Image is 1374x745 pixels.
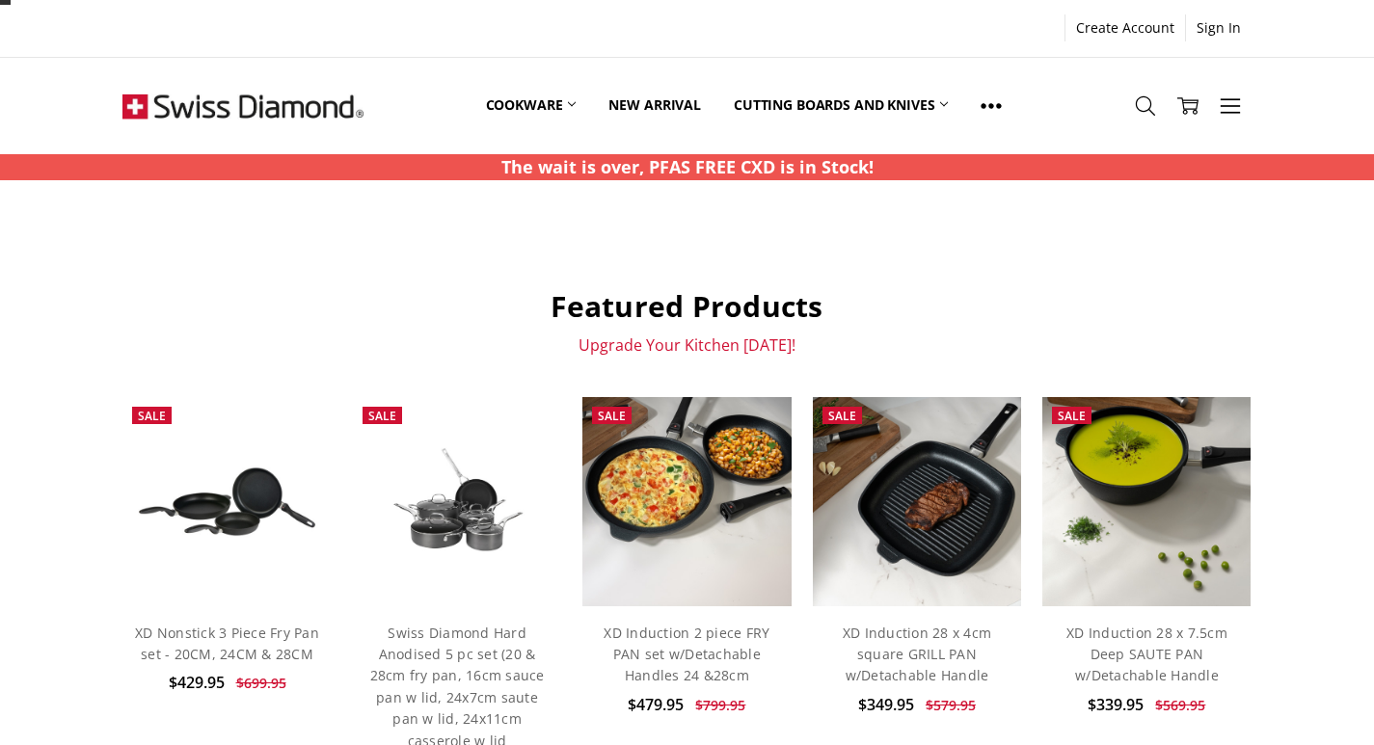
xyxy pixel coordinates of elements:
p: The wait is over, PFAS FREE CXD is in Stock! [501,154,874,180]
a: Cookware [470,63,593,148]
span: $569.95 [1155,696,1205,714]
span: $579.95 [926,696,976,714]
a: Sign In [1186,14,1252,41]
img: XD Nonstick 3 Piece Fry Pan set - 20CM, 24CM & 28CM [122,449,331,553]
span: Sale [138,408,166,424]
a: XD Nonstick 3 Piece Fry Pan set - 20CM, 24CM & 28CM [122,397,331,605]
a: Swiss Diamond Hard Anodised 5 pc set (20 & 28cm fry pan, 16cm sauce pan w lid, 24x7cm saute pan w... [353,397,561,605]
span: $429.95 [169,672,225,693]
a: New arrival [592,63,716,148]
img: Free Shipping On Every Order [122,58,364,154]
a: Create Account [1065,14,1185,41]
p: Upgrade Your Kitchen [DATE]! [122,335,1251,355]
span: $349.95 [858,694,914,715]
a: XD Nonstick 3 Piece Fry Pan set - 20CM, 24CM & 28CM [135,624,319,663]
img: XD Induction 2 piece FRY PAN set w/Detachable Handles 24 &28cm [582,397,791,605]
img: Swiss Diamond Hard Anodised 5 pc set (20 & 28cm fry pan, 16cm sauce pan w lid, 24x7cm saute pan w... [353,432,561,572]
span: Sale [1058,408,1086,424]
span: $479.95 [628,694,684,715]
span: $339.95 [1088,694,1144,715]
span: $699.95 [236,674,286,692]
h2: Featured Products [122,288,1251,325]
a: XD Induction 28 x 7.5cm Deep SAUTE PAN w/Detachable Handle [1066,624,1227,685]
span: Sale [598,408,626,424]
span: Sale [828,408,856,424]
a: XD Induction 2 piece FRY PAN set w/Detachable Handles 24 &28cm [604,624,769,685]
a: Cutting boards and knives [717,63,965,148]
span: Sale [368,408,396,424]
img: XD Induction 28 x 7.5cm Deep SAUTE PAN w/Detachable Handle [1042,397,1251,605]
a: XD Induction 28 x 4cm square GRILL PAN w/Detachable Handle [843,624,991,685]
a: Show All [964,63,1018,149]
span: $799.95 [695,696,745,714]
img: XD Induction 28 x 4cm square GRILL PAN w/Detachable Handle [813,397,1021,605]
